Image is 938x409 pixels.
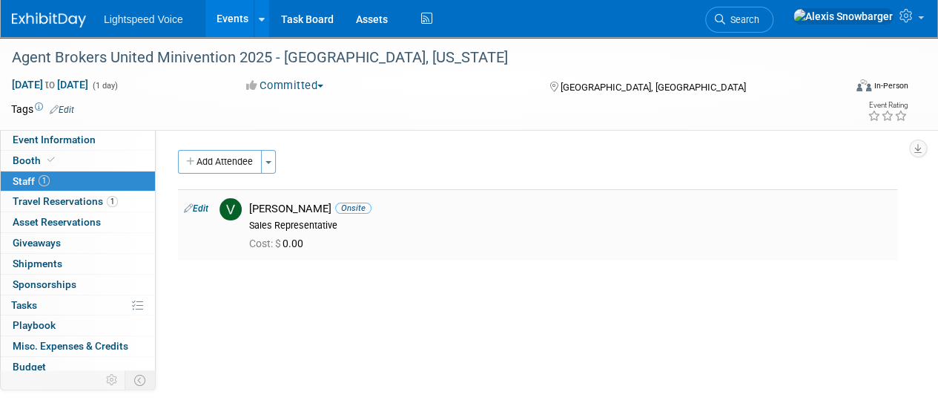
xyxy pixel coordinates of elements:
a: Budget [1,357,155,377]
a: Misc. Expenses & Credits [1,336,155,356]
span: Sponsorships [13,278,76,290]
a: Search [705,7,773,33]
a: Asset Reservations [1,212,155,232]
span: Tasks [11,299,37,311]
a: Travel Reservations1 [1,192,155,212]
td: Toggle Event Tabs [125,370,156,390]
span: [GEOGRAPHIC_DATA], [GEOGRAPHIC_DATA] [560,82,745,93]
a: Playbook [1,315,155,336]
span: (1 day) [91,81,118,91]
span: Asset Reservations [13,216,101,228]
span: Playbook [13,319,56,331]
a: Edit [50,105,74,115]
div: Event Rating [868,102,908,109]
div: In-Person [873,80,908,91]
span: Search [725,14,759,25]
img: Format-Inperson.png [856,79,871,91]
span: Cost: $ [249,238,283,249]
span: Misc. Expenses & Credits [13,340,128,352]
span: Event Information [13,134,96,145]
button: Committed [241,78,329,94]
a: Staff1 [1,171,155,192]
i: Booth reservation complete [47,156,55,164]
td: Personalize Event Tab Strip [99,370,125,390]
span: Giveaways [13,237,61,249]
a: Edit [184,203,208,214]
span: Travel Reservations [13,195,118,207]
span: Shipments [13,258,62,269]
span: Budget [13,361,46,373]
span: [DATE] [DATE] [11,78,89,91]
div: Sales Representative [249,220,891,232]
span: to [43,79,57,91]
a: Booth [1,151,155,171]
a: Event Information [1,130,155,150]
span: 0.00 [249,238,309,249]
span: Onsite [335,203,371,214]
span: 1 [39,175,50,186]
img: ExhibitDay [12,13,86,27]
button: Add Attendee [178,150,262,174]
img: V.jpg [219,198,242,220]
a: Tasks [1,295,155,315]
div: [PERSON_NAME] [249,202,891,216]
span: Staff [13,175,50,187]
div: Agent Brokers United Minivention 2025 - [GEOGRAPHIC_DATA], [US_STATE] [7,45,832,71]
span: Booth [13,154,58,166]
td: Tags [11,102,74,117]
a: Shipments [1,254,155,274]
a: Giveaways [1,233,155,253]
img: Alexis Snowbarger [793,8,894,24]
span: 1 [107,196,118,207]
span: Lightspeed Voice [104,13,183,25]
a: Sponsorships [1,275,155,295]
div: Event Format [777,77,908,99]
